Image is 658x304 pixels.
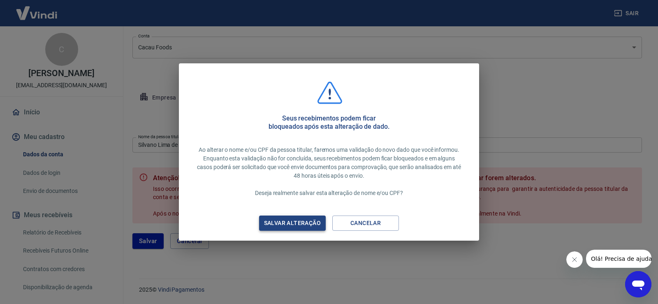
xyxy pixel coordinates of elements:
[259,216,326,231] button: Salvar alteração
[5,6,69,12] span: Olá! Precisa de ajuda?
[269,114,389,131] h5: Seus recebimentos podem ficar bloqueados após esta alteração de dado.
[254,218,331,228] div: Salvar alteração
[195,146,463,197] p: Ao alterar o nome e/ou CPF da pessoa titular, faremos uma validação do novo dado que você informo...
[586,250,651,268] iframe: Mensagem da empresa
[332,216,399,231] button: Cancelar
[625,271,651,297] iframe: Botão para abrir a janela de mensagens
[566,251,583,268] iframe: Fechar mensagem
